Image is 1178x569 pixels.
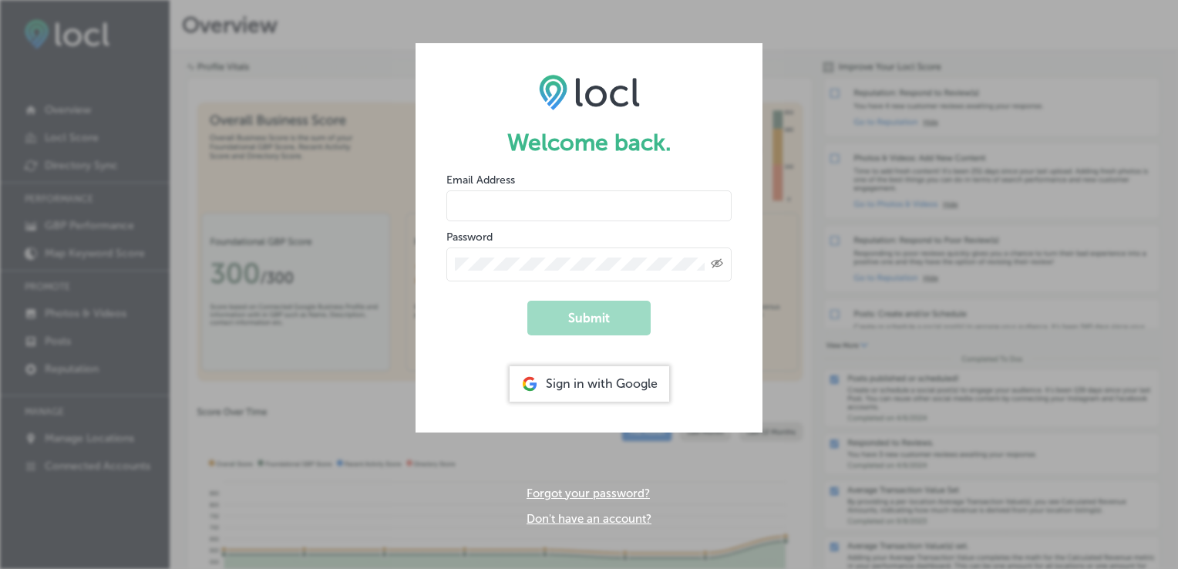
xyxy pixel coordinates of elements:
a: Forgot your password? [527,487,650,500]
img: LOCL logo [539,74,640,109]
button: Submit [527,301,651,335]
div: Sign in with Google [510,366,669,402]
h1: Welcome back. [446,129,732,157]
span: Toggle password visibility [711,258,723,271]
a: Don't have an account? [527,512,651,526]
label: Email Address [446,173,515,187]
label: Password [446,231,493,244]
